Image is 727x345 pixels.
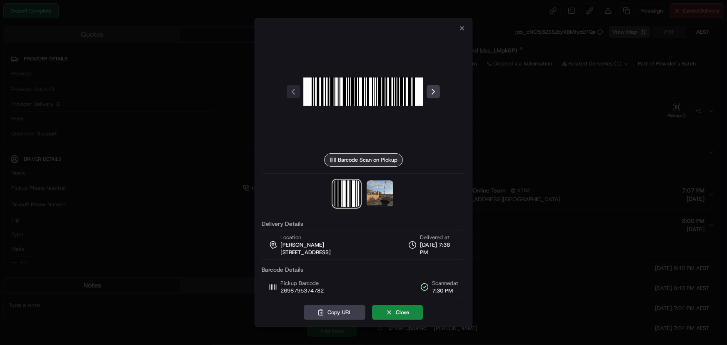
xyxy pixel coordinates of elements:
img: barcode_scan_on_pickup image [304,32,424,152]
button: Close [372,305,423,320]
label: Barcode Details [262,267,466,272]
span: Pickup Barcode [280,280,324,287]
span: Location [280,234,301,241]
div: Barcode Scan on Pickup [324,153,403,167]
label: Delivery Details [262,221,466,227]
button: Copy URL [304,305,366,320]
img: photo_proof_of_delivery image [367,180,394,207]
span: [DATE] 7:38 PM [420,241,458,256]
span: [STREET_ADDRESS] [280,249,331,256]
span: [PERSON_NAME] [280,241,324,249]
span: Scanned at [432,280,458,287]
span: 2698795374782 [280,287,324,295]
img: barcode_scan_on_pickup image [334,180,360,207]
span: 7:30 PM [432,287,458,295]
span: Delivered at [420,234,458,241]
